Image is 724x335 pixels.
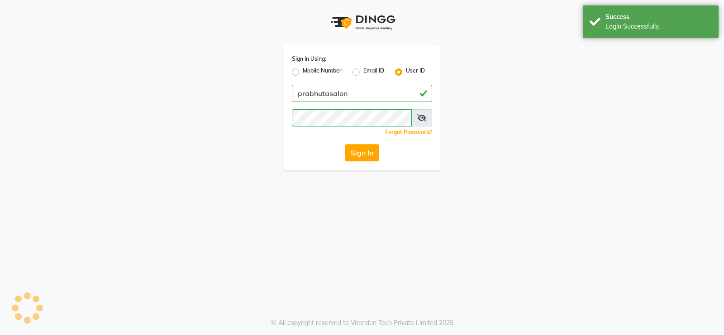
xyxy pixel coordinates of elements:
[406,67,425,78] label: User ID
[292,55,326,63] label: Sign In Using:
[605,22,712,31] div: Login Successfully.
[345,144,379,161] button: Sign In
[303,67,342,78] label: Mobile Number
[605,12,712,22] div: Success
[292,109,412,126] input: Username
[385,129,432,136] a: Forgot Password?
[363,67,384,78] label: Email ID
[292,85,432,102] input: Username
[326,9,398,36] img: logo1.svg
